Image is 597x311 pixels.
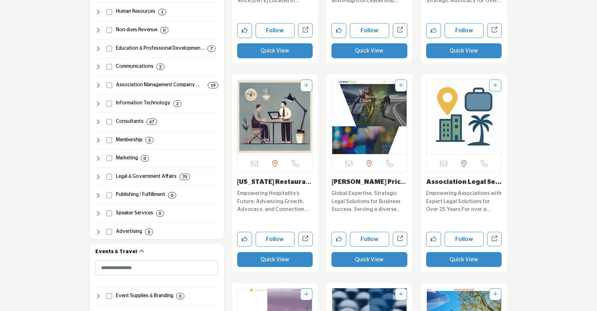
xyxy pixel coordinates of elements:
[106,119,112,125] input: Select Consultants checkbox
[156,64,164,70] div: 2 Results For Communications
[426,80,502,154] img: Association Legal Services
[116,210,153,217] h4: Speaker Services: Expert speakers, coaching, and leadership development programs, along with spea...
[160,27,168,33] div: 0 Results For Non-dues Revenue
[331,179,406,193] a: [PERSON_NAME] Price P.C.
[161,10,163,15] b: 1
[106,192,112,198] input: Select Publishing / Fulfillment checkbox
[331,23,346,38] button: Like company
[145,137,154,143] div: 3 Results For Membership
[149,119,154,124] b: 67
[426,23,441,38] button: Like company
[106,229,112,235] input: Select Advertising checkbox
[116,293,173,300] h4: Event Supplies & Branding: Customized event materials such as badges, branded merchandise, lanyar...
[176,293,184,299] div: 0 Results For Event Supplies & Branding
[304,292,308,297] a: Add To List
[207,45,216,52] div: 7 Results For Education & Professional Development
[426,43,502,58] button: Quick View
[116,191,165,198] h4: Publishing / Fulfillment: Solutions for creating, distributing, and managing publications, direct...
[141,155,149,162] div: 0 Results For Marketing
[350,232,389,247] button: Follow
[163,28,166,33] b: 0
[95,260,218,275] input: Search Category
[106,293,112,299] input: Select Event Supplies & Branding checkbox
[208,82,218,88] div: 19 Results For Association Management Company (AMC)
[298,232,313,246] a: Open indiana-restaurant-lodging-association in new tab
[493,83,497,88] a: Add To List
[304,83,308,88] a: Add To List
[426,179,502,185] a: Association Legal Se...
[238,80,313,154] img: Indiana Restaurant & Lodging Association
[237,23,252,38] button: Like company
[159,211,161,216] b: 0
[106,82,112,88] input: Select Association Management Company (AMC) checkbox
[331,232,346,247] button: Like company
[158,9,166,15] div: 1 Results For Human Resources
[106,137,112,143] input: Select Membership checkbox
[332,80,407,154] img: Vedder Price P.C.
[493,292,497,297] a: Add To List
[487,232,502,246] a: Open association-legal-services in new tab
[116,118,144,125] h4: Consultants: Expert guidance across various areas, including technology, marketing, leadership, f...
[106,174,112,180] input: Select Legal & Government Affairs checkbox
[237,252,313,267] button: Quick View
[145,229,153,235] div: 0 Results For Advertising
[182,174,187,179] b: 70
[426,232,441,247] button: Like company
[179,174,190,180] div: 70 Results For Legal & Government Affairs
[332,80,407,154] a: Open Listing in new tab
[445,23,484,38] button: Follow
[426,179,502,186] h3: Association Legal Services
[426,188,502,214] a: Empowering Associations with Expert Legal Solutions for Over 25 Years For over a quarter century,...
[445,232,484,247] button: Follow
[256,232,295,247] button: Follow
[171,193,173,198] b: 0
[116,228,142,235] h4: Advertising: Agencies, services, and promotional products that help organizations enhance brand v...
[350,23,389,38] button: Follow
[116,27,157,34] h4: Non-dues Revenue: Programs like affinity partnerships, sponsorships, and other revenue-generating...
[393,23,407,38] a: Open barnes-thornburg-llp in new tab
[148,138,151,143] b: 3
[116,63,154,70] h4: Communications: Services for messaging, public relations, video production, webinars, and content...
[168,192,176,198] div: 0 Results For Publishing / Fulfillment
[146,119,157,125] div: 67 Results For Consultants
[399,83,403,88] a: Add To List
[106,46,112,51] input: Select Education & Professional Development checkbox
[106,101,112,107] input: Select Information Technology checkbox
[116,100,171,107] h4: Information Technology: Technology solutions, including software, cybersecurity, cloud computing,...
[95,249,137,256] h2: Events & Travel
[106,9,112,15] input: Select Human Resources checkbox
[159,64,162,69] b: 2
[116,45,205,52] h4: Education & Professional Development: Training, certification, career development, and learning s...
[256,23,295,38] button: Follow
[144,156,146,161] b: 0
[426,190,502,214] p: Empowering Associations with Expert Legal Solutions for Over 25 Years For over a quarter century,...
[211,83,216,88] b: 19
[116,137,143,144] h4: Membership: Services and strategies for member engagement, retention, communication, and research...
[116,82,205,89] h4: Association Management Company (AMC): Professional management, strategic guidance, and operationa...
[331,43,407,58] button: Quick View
[116,8,155,15] h4: Human Resources: Services and solutions for employee management, benefits, recruiting, compliance...
[331,190,407,214] p: Global Expertise, Strategic Legal Solutions for Business Success. Serving a diverse array of clie...
[237,190,313,214] p: Empowering Hospitality's Future: Advancing Growth, Advocacy, and Connection. This organization is...
[298,23,313,38] a: Open webster-chamberlain-bean-llp in new tab
[106,64,112,70] input: Select Communications checkbox
[237,232,252,247] button: Like company
[238,80,313,154] a: Open Listing in new tab
[106,155,112,161] input: Select Marketing checkbox
[237,43,313,58] button: Quick View
[487,23,502,38] a: Open bockorny-group in new tab
[106,211,112,216] input: Select Speaker Services checkbox
[331,179,407,186] h3: Vedder Price P.C.
[173,100,182,107] div: 2 Results For Information Technology
[393,232,407,246] a: Open vedder-price-pc in new tab
[106,27,112,33] input: Select Non-dues Revenue checkbox
[176,101,179,106] b: 2
[237,179,311,193] a: [US_STATE] Restaurant &...
[426,80,502,154] a: Open Listing in new tab
[331,252,407,267] button: Quick View
[116,173,177,180] h4: Legal & Government Affairs: Legal services, advocacy, lobbying, and government relations to suppo...
[179,294,182,299] b: 0
[331,188,407,214] a: Global Expertise, Strategic Legal Solutions for Business Success. Serving a diverse array of clie...
[156,210,164,217] div: 0 Results For Speaker Services
[116,155,138,162] h4: Marketing: Strategies and services for audience acquisition, branding, research, and digital and ...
